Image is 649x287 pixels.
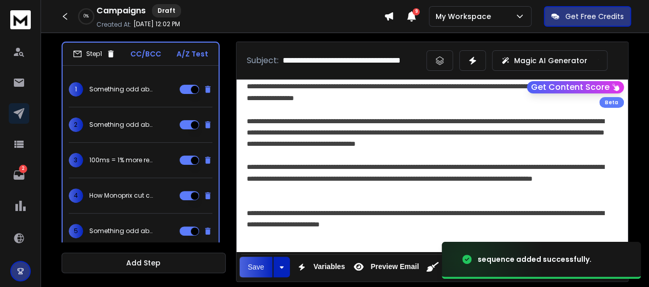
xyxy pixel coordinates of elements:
[89,227,155,235] p: Something odd about your checkout flow
[10,10,31,29] img: logo
[89,121,155,129] p: Something odd about your checkout flow
[240,257,272,277] button: Save
[96,5,146,17] h1: Campaigns
[412,8,420,15] span: 9
[89,85,155,93] p: Something odd about your checkout flow
[423,257,442,277] button: Clean HTML
[73,49,115,59] div: Step 1
[133,20,180,28] p: [DATE] 12:02 PM
[292,257,347,277] button: Variables
[311,262,347,271] span: Variables
[544,6,631,27] button: Get Free Credits
[349,257,421,277] button: Preview Email
[19,165,27,173] p: 2
[69,82,83,97] span: 1
[69,153,83,167] span: 3
[96,21,131,29] p: Created At:
[89,156,155,164] p: 100ms = 1% more revenue for {{companyName}}
[69,188,83,203] span: 4
[599,97,624,108] div: Beta
[84,13,89,20] p: 0 %
[69,118,83,132] span: 2
[247,54,279,67] p: Subject:
[492,50,607,71] button: Magic AI Generator
[62,253,226,273] button: Add Step
[130,49,161,59] p: CC/BCC
[436,11,495,22] p: My Workspace
[565,11,624,22] p: Get Free Credits
[527,81,624,93] button: Get Content Score
[9,165,29,185] a: 2
[152,4,181,17] div: Draft
[69,224,83,238] span: 5
[176,49,208,59] p: A/Z Test
[478,254,592,264] div: sequence added successfully.
[514,55,587,66] p: Magic AI Generator
[89,192,155,200] p: How Monoprix cut checkout latency 76%
[368,262,421,271] span: Preview Email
